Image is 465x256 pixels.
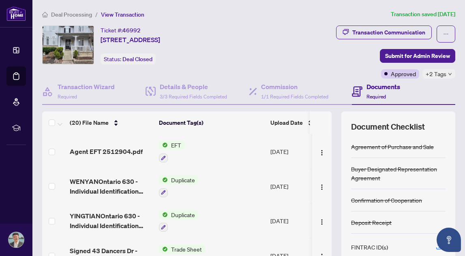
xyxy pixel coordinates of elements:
span: Duplicate [168,175,198,184]
h4: Details & People [160,82,227,92]
button: Status IconDuplicate [159,175,198,197]
span: View Transaction [101,11,144,18]
span: Required [366,94,386,100]
span: WENYANOntario 630 - Individual Identification Information Record 1.pdf [70,177,152,196]
span: Approved [391,69,416,78]
td: [DATE] [267,169,322,204]
h4: Documents [366,82,400,92]
img: Status Icon [159,245,168,254]
img: Logo [319,184,325,190]
button: Logo [315,145,328,158]
button: Submit for Admin Review [380,49,455,63]
th: Document Tag(s) [156,111,267,134]
span: Upload Date [270,118,303,127]
img: Logo [319,219,325,225]
article: Transaction saved [DATE] [391,10,455,19]
img: logo [6,6,26,21]
img: Status Icon [159,175,168,184]
span: 1/1 Required Fields Completed [261,94,328,100]
span: home [42,12,48,17]
span: Trade Sheet [168,245,205,254]
span: Deal Closed [122,55,152,63]
div: Confirmation of Cooperation [351,196,422,205]
th: Upload Date [267,111,322,134]
span: Duplicate [168,210,198,219]
span: [STREET_ADDRESS] [101,35,160,45]
button: Logo [315,214,328,227]
h4: Commission [261,82,328,92]
span: 3/3 Required Fields Completed [160,94,227,100]
div: Agreement of Purchase and Sale [351,142,434,151]
img: Status Icon [159,210,168,219]
td: [DATE] [267,204,322,239]
span: Document Checklist [351,121,425,132]
div: Ticket #: [101,26,141,35]
button: Status IconDuplicate [159,210,198,232]
span: 46992 [122,27,141,34]
span: Deal Processing [51,11,92,18]
button: Status IconEFT [159,141,184,162]
span: YINGTIANOntario 630 - Individual Identification Information Record.pdf [70,211,152,230]
span: EFT [168,141,184,149]
img: Profile Icon [9,232,24,247]
span: down [448,72,452,76]
button: Transaction Communication [336,26,432,39]
span: (20) File Name [70,118,109,127]
img: Status Icon [159,141,168,149]
div: FINTRAC ID(s) [351,243,388,252]
div: Transaction Communication [352,26,425,39]
img: IMG-N12262095_1.jpg [43,26,94,64]
span: Required [58,94,77,100]
button: Open asap [437,228,461,252]
div: Buyer Designated Representation Agreement [351,164,446,182]
span: ellipsis [443,31,449,37]
th: (20) File Name [66,111,156,134]
div: Status: [101,53,156,64]
span: +2 Tags [426,69,446,79]
button: Logo [315,180,328,193]
span: Agent EFT 2512904.pdf [70,147,143,156]
img: Logo [319,149,325,156]
li: / [95,10,98,19]
div: Deposit Receipt [351,218,392,227]
h4: Transaction Wizard [58,82,115,92]
td: [DATE] [267,134,322,169]
span: Submit for Admin Review [385,49,450,62]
